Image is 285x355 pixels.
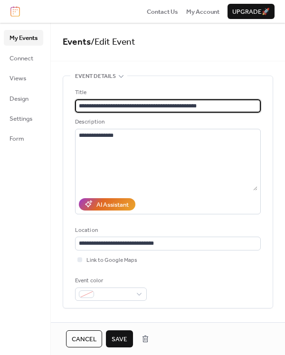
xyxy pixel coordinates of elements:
[75,226,259,235] div: Location
[10,6,20,17] img: logo
[4,50,43,66] a: Connect
[4,70,43,86] a: Views
[63,33,91,51] a: Events
[79,198,135,211] button: AI Assistant
[75,88,259,97] div: Title
[75,320,115,329] span: Date and time
[186,7,219,16] a: My Account
[9,134,24,144] span: Form
[4,91,43,106] a: Design
[75,276,145,286] div: Event color
[4,131,43,146] a: Form
[96,200,129,210] div: AI Assistant
[9,114,32,124] span: Settings
[72,335,96,344] span: Cancel
[147,7,178,17] span: Contact Us
[66,330,102,347] button: Cancel
[9,33,38,43] span: My Events
[9,74,26,83] span: Views
[147,7,178,16] a: Contact Us
[75,72,116,81] span: Event details
[86,256,137,265] span: Link to Google Maps
[4,111,43,126] a: Settings
[4,30,43,45] a: My Events
[9,54,33,63] span: Connect
[91,33,135,51] span: / Edit Event
[112,335,127,344] span: Save
[106,330,133,347] button: Save
[228,4,275,19] button: Upgrade🚀
[186,7,219,17] span: My Account
[75,117,259,127] div: Description
[9,94,28,104] span: Design
[232,7,270,17] span: Upgrade 🚀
